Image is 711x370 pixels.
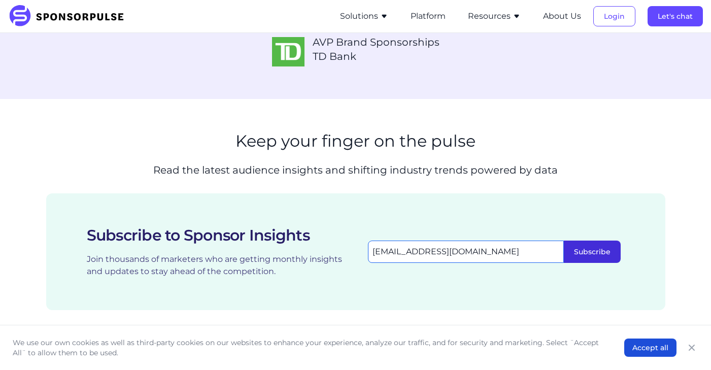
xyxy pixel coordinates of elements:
[648,12,703,21] a: Let's chat
[648,6,703,26] button: Let's chat
[87,253,348,278] p: Join thousands of marketers who are getting monthly insights and updates to stay ahead of the com...
[123,163,588,177] p: Read the latest audience insights and shifting industry trends powered by data
[340,10,388,22] button: Solutions
[543,12,581,21] a: About Us
[13,338,604,358] p: We use our own cookies as well as third-party cookies on our websites to enhance your experience,...
[564,241,621,263] button: Subscribe
[313,35,439,63] p: AVP Brand Sponsorships TD Bank
[593,6,635,26] button: Login
[468,10,521,22] button: Resources
[593,12,635,21] a: Login
[8,5,131,27] img: SponsorPulse
[87,226,348,245] h2: Subscribe to Sponsor Insights
[543,10,581,22] button: About Us
[411,10,446,22] button: Platform
[660,321,711,370] iframe: Chat Widget
[235,131,476,151] h2: Keep your finger on the pulse
[368,241,564,263] input: Enter your email
[624,339,676,357] button: Accept all
[411,12,446,21] a: Platform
